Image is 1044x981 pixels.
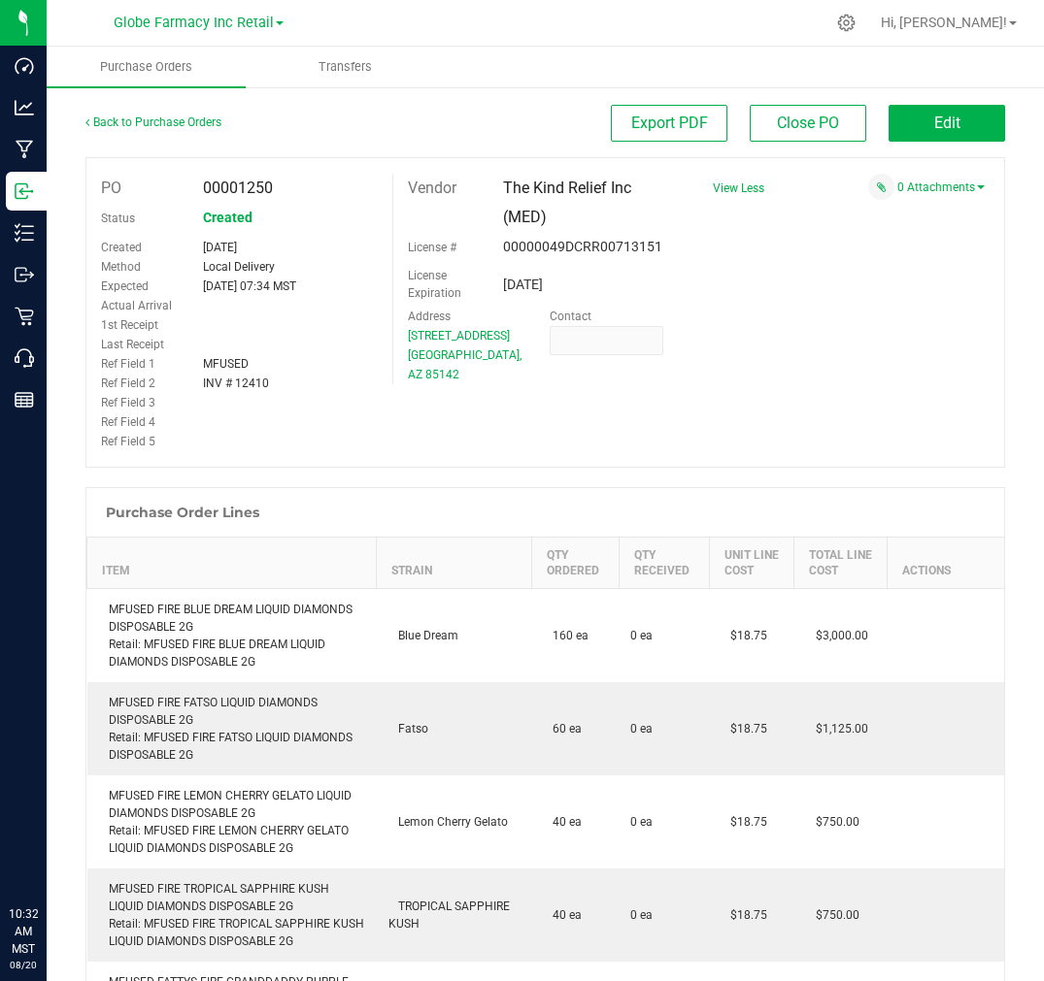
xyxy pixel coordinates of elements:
span: $1,125.00 [806,722,868,736]
a: Purchase Orders [47,47,246,87]
label: License Expiration [408,267,474,302]
th: Qty Received [619,538,709,589]
button: Edit [889,105,1005,142]
label: Ref Field 3 [101,393,155,412]
iframe: Resource center [19,826,78,884]
span: Lemon Cherry Gelato [388,815,508,829]
button: Close PO [750,105,866,142]
h1: Purchase Order Lines [106,505,259,520]
span: $18.75 [721,815,767,829]
th: Total Line Cost [794,538,888,589]
label: Vendor [408,174,456,203]
span: $3,000.00 [806,629,868,642]
span: [STREET_ADDRESS] [408,329,510,343]
span: 0 ea [630,906,653,924]
span: 85142 [425,368,459,381]
span: Blue Dream [388,629,458,642]
label: Last Receipt [101,335,164,354]
span: $750.00 [806,908,859,922]
label: PO [101,174,121,203]
div: MFUSED FIRE FATSO LIQUID DIAMONDS DISPOSABLE 2G Retail: MFUSED FIRE FATSO LIQUID DIAMONDS DISPOSA... [99,694,365,764]
span: 0 ea [630,627,653,644]
label: 1st Receipt [101,315,158,335]
span: MFUSED [203,357,249,371]
span: AZ [408,368,422,381]
span: The Kind Relief Inc (MED) [503,179,631,226]
p: 10:32 AM MST [9,905,38,958]
span: $18.75 [721,722,767,736]
label: Ref Field 4 [101,412,155,432]
label: Ref Field 2 [101,374,155,393]
span: $18.75 [721,629,767,642]
span: Globe Farmacy Inc Retail [114,15,274,31]
button: Export PDF [611,105,727,142]
span: 00000049DCRR00713151 [503,239,662,254]
th: Strain [377,538,532,589]
span: Local Delivery [203,260,275,274]
input: Format: (999) 999-9999 [550,326,662,355]
span: 00001250 [203,179,273,197]
label: Address [408,307,451,326]
span: Edit [934,114,960,132]
label: Ref Field 5 [101,432,155,451]
span: Transfers [292,58,398,76]
div: MFUSED FIRE LEMON CHERRY GELATO LIQUID DIAMONDS DISPOSABLE 2G Retail: MFUSED FIRE LEMON CHERRY GE... [99,787,365,857]
label: Method [101,257,141,277]
span: Purchase Orders [74,58,219,76]
label: Status [101,204,135,233]
a: View Less [713,181,764,195]
span: Attach a document [868,174,894,200]
a: Back to Purchase Orders [85,115,221,129]
inline-svg: Inventory [15,223,34,243]
span: $750.00 [806,815,859,829]
div: MFUSED FIRE BLUE DREAM LIQUID DIAMONDS DISPOSABLE 2G Retail: MFUSED FIRE BLUE DREAM LIQUID DIAMON... [99,601,365,670]
div: Manage settings [834,14,859,32]
inline-svg: Analytics [15,98,34,117]
label: Ref Field 1 [101,354,155,374]
th: Item [87,538,377,589]
label: Contact [550,307,591,326]
span: $18.75 [721,908,767,922]
label: Expected [101,277,149,296]
label: Actual Arrival [101,296,172,315]
a: 0 Attachments [897,180,985,194]
span: Created [203,210,253,225]
inline-svg: Call Center [15,348,34,368]
a: Transfers [246,47,445,87]
inline-svg: Dashboard [15,56,34,76]
span: Export PDF [631,114,708,132]
label: License # [408,233,456,262]
a: [STREET_ADDRESS] [GEOGRAPHIC_DATA], AZ 85142 [408,329,522,381]
span: 160 ea [543,629,589,642]
span: Fatso [388,722,428,736]
th: Actions [888,538,1004,589]
span: 40 ea [543,908,582,922]
span: INV # 12410 [203,376,269,390]
inline-svg: Manufacturing [15,140,34,159]
th: Qty Ordered [531,538,619,589]
p: 08/20 [9,958,38,972]
label: Created [101,238,142,257]
span: [DATE] [503,277,543,292]
span: 60 ea [543,722,582,736]
inline-svg: Reports [15,390,34,409]
span: [DATE] [203,241,237,254]
th: Unit Line Cost [709,538,793,589]
inline-svg: Outbound [15,265,34,284]
span: [DATE] 07:34 MST [203,279,296,293]
span: 0 ea [630,813,653,831]
div: MFUSED FIRE TROPICAL SAPPHIRE KUSH LIQUID DIAMONDS DISPOSABLE 2G Retail: MFUSED FIRE TROPICAL SAP... [99,880,365,950]
span: 40 ea [543,815,582,829]
span: Hi, [PERSON_NAME]! [881,15,1007,30]
span: TROPICAL SAPPHIRE KUSH [388,899,510,931]
span: 0 ea [630,720,653,737]
inline-svg: Retail [15,307,34,326]
span: Close PO [777,114,839,132]
inline-svg: Inbound [15,181,34,201]
span: [GEOGRAPHIC_DATA], [408,348,522,362]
